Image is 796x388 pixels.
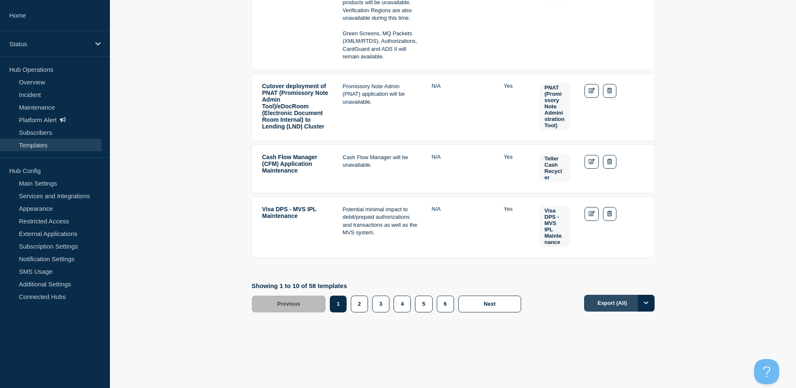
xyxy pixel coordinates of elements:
p: Potential minimal impact to debit/prepaid authorizations and transactions as well as the MVS system. [343,206,418,237]
td: Title: Cash Flow Manager (CFM) Application Maintenance [262,153,329,184]
td: Duration: N/A [431,153,490,184]
button: 6 [437,296,454,312]
td: Silent: Yes [504,153,525,184]
td: Actions: Edit Delete [584,82,645,132]
iframe: Help Scout Beacon - Open [754,359,779,384]
td: Actions: Edit Delete [584,205,645,249]
p: Green Screens, MQ Packets (XMLM/RTDS), Authorizations, CardGuard and ADS II will remain available. [343,30,418,61]
p: Status [9,40,90,47]
button: 3 [372,296,389,312]
button: Delete [603,155,616,169]
span: Visa DPS - MVS IPL Maintenance [539,206,570,247]
a: Edit [585,155,599,169]
button: 1 [330,296,346,312]
td: Duration: N/A [431,82,490,132]
span: PNAT (Promissory Note Administration Tool) [539,83,570,130]
td: Actions: Edit Delete [584,153,645,184]
button: 2 [351,296,368,312]
a: Edit [585,207,599,221]
td: Silent: Yes [504,82,525,132]
td: Title: Visa DPS - MVS IPL Maintenance [262,205,329,249]
td: Labels: Visa DPS - MVS IPL Maintenance [539,205,571,249]
a: Edit [585,84,599,98]
span: Previous [277,301,300,307]
button: Next [458,296,521,312]
td: Details: Promissory Note Admin (PNAT) application will be unavailable.<br/> [342,82,418,132]
p: Promissory Note Admin (PNAT) application will be unavailable. [343,83,418,106]
td: Title: Cutover deployment of PNAT (Promissory Note Admin Tool)/eDocRoom (Electronic Document Room... [262,82,329,132]
button: Export (All) [584,295,655,312]
p: Showing 1 to 10 of 58 templates [252,282,526,289]
td: Details: Cash Flow Manager will be unavailable. <br/><br/> [342,153,418,184]
td: Labels: Teller Cash Recycler [539,153,571,184]
td: Details: Potential minimal impact to debit/prepaid authorizations and transactions as well as the... [342,205,418,249]
td: Labels: PNAT (Promissory Note Administration Tool) [539,82,571,132]
button: Delete [603,207,616,221]
span: Teller Cash Recycler [539,154,570,182]
button: Delete [603,84,616,98]
td: Silent: Yes [504,205,525,249]
button: Previous [252,296,326,312]
p: Cash Flow Manager will be unavailable. [343,154,418,169]
td: Duration: N/A [431,205,490,249]
button: 4 [394,296,411,312]
span: Next [484,301,496,307]
button: Options [638,295,655,312]
button: 5 [415,296,432,312]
